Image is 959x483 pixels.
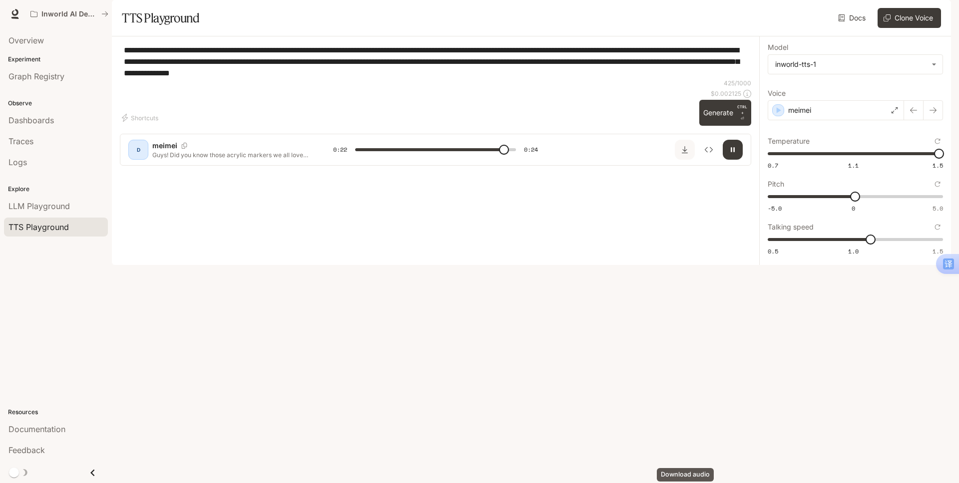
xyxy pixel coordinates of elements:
span: 0:24 [524,145,538,155]
div: inworld-tts-1 [768,55,943,74]
span: 5.0 [933,204,943,213]
p: Model [768,44,788,51]
button: GenerateCTRL +⏎ [699,100,751,126]
button: Reset to default [932,179,943,190]
button: Download audio [675,140,695,160]
p: Guys! Did you know those acrylic markers we all love? Now they’re in pen form! Look how vibrant t... [152,151,309,159]
span: 0:22 [333,145,347,155]
span: 0.7 [768,161,778,170]
div: D [130,142,146,158]
div: inworld-tts-1 [775,59,927,69]
h1: TTS Playground [122,8,199,28]
button: All workspaces [26,4,113,24]
div: Download audio [657,468,714,482]
button: Copy Voice ID [177,143,191,149]
span: 1.0 [848,247,859,255]
span: 1.5 [933,247,943,255]
span: -5.0 [768,204,782,213]
p: Temperature [768,138,810,145]
span: 1.5 [933,161,943,170]
p: Inworld AI Demos [41,10,97,18]
button: Shortcuts [120,110,162,126]
a: Docs [836,8,870,28]
p: ⏎ [737,104,747,122]
button: Reset to default [932,136,943,147]
span: 0.5 [768,247,778,255]
p: Talking speed [768,224,814,231]
p: meimei [788,105,811,115]
p: Voice [768,90,786,97]
button: Inspect [699,140,719,160]
p: 425 / 1000 [724,79,751,87]
button: Clone Voice [878,8,941,28]
p: $ 0.002125 [711,89,741,98]
span: 0 [852,204,855,213]
button: Reset to default [932,222,943,233]
p: CTRL + [737,104,747,116]
span: 1.1 [848,161,859,170]
p: meimei [152,141,177,151]
p: Pitch [768,181,784,188]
